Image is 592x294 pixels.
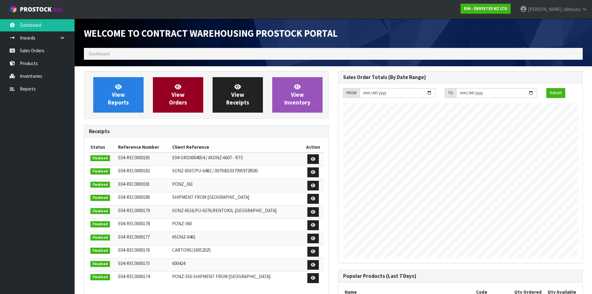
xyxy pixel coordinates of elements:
[172,234,196,240] span: #SONZ-6461
[343,273,578,279] h3: Popular Products (Last 7 Days)
[118,155,150,161] span: E04-REC0000183
[118,221,150,226] span: E04-REC0000178
[172,247,211,253] span: CARTONS/16052025
[303,142,324,152] th: Action
[118,273,150,279] span: E04-REC0000174
[562,6,581,12] span: Jabboury
[226,83,249,106] span: View Receipts
[84,27,338,40] span: Welcome to Contract Warehousing ProStock Portal
[171,142,303,152] th: Client Reference
[464,6,507,11] strong: E04 - ENSYSTEX NZ LTD
[153,77,203,113] a: ViewOrders
[89,51,110,57] span: Dashboard
[213,77,263,113] a: ViewReceipts
[89,142,117,152] th: Status
[117,142,171,152] th: Reference Number
[172,273,270,279] span: PONZ-350-SHIPMENT FROM [GEOGRAPHIC_DATA]
[89,128,324,134] h3: Receipts
[172,208,277,213] span: SONZ-6516/PU-6376/RENTOKIL [GEOGRAPHIC_DATA]
[284,83,310,106] span: View Inventory
[90,248,110,254] span: Finalised
[90,182,110,188] span: Finalised
[343,74,578,80] h3: Sales Order Totals (By Date Range)
[118,260,150,266] span: E04-REC0000175
[118,194,150,200] span: E04-REC0000180
[90,195,110,201] span: Finalised
[90,274,110,280] span: Finalised
[528,6,562,12] span: [PERSON_NAME]
[172,221,192,226] span: PONZ-360
[272,77,323,113] a: ViewInventory
[118,247,150,253] span: E04-REC0000176
[118,234,150,240] span: E04-REC0000177
[90,235,110,241] span: Finalised
[118,168,150,174] span: E04-REC0000182
[90,221,110,227] span: Finalised
[90,208,110,214] span: Finalised
[9,5,17,13] img: cube-alt.png
[172,155,243,161] span: E04-ORD0004954 / #SONZ-6607 - RTS
[118,208,150,213] span: E04-REC0000179
[20,5,52,13] span: ProStock
[93,77,144,113] a: ViewReports
[445,88,456,98] div: TO
[172,181,193,187] span: PONZ_361
[53,7,62,13] small: WMS
[172,194,249,200] span: SHIPMENT FROM [GEOGRAPHIC_DATA]
[343,88,360,98] div: FROM
[90,155,110,161] span: Finalised
[108,83,129,106] span: View Reports
[169,83,187,106] span: View Orders
[172,260,185,266] span: 600424
[90,168,110,175] span: Finalised
[118,181,150,187] span: E04-REC0000181
[172,168,258,174] span: SONZ-6507/PU-6482 / 00794210379959728581
[90,261,110,267] span: Finalised
[546,88,565,98] button: Refresh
